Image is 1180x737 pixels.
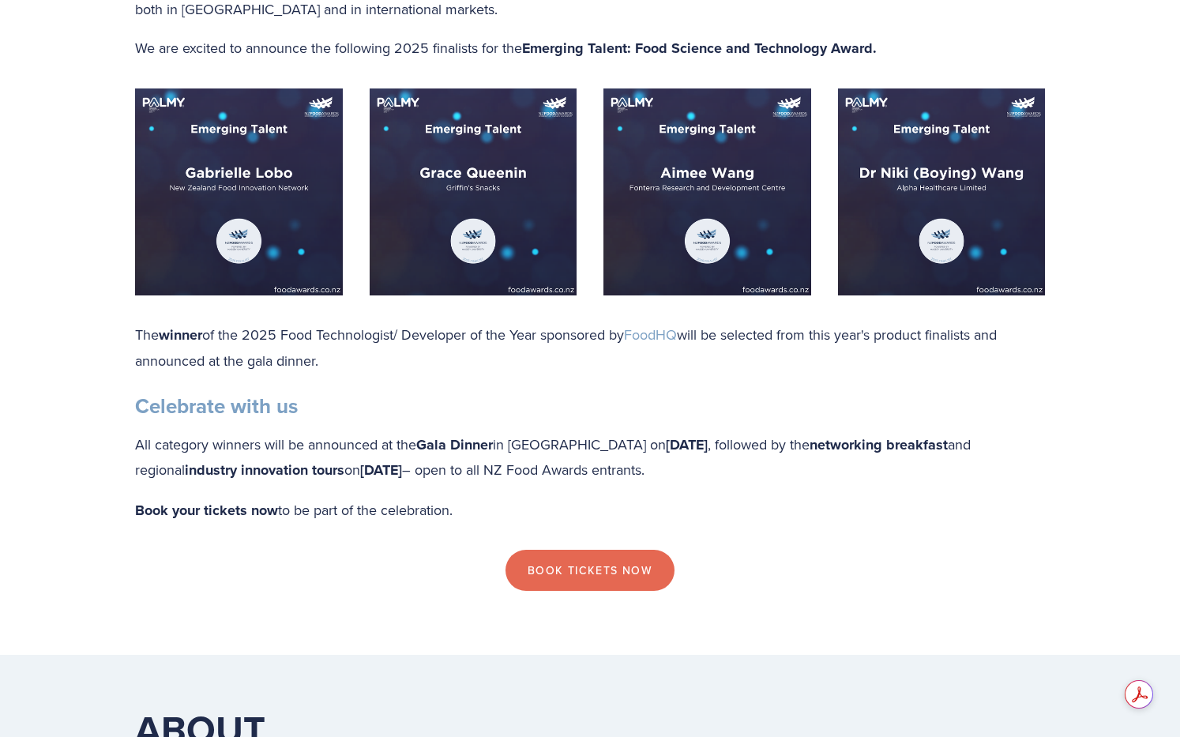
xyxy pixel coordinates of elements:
strong: [DATE] [360,460,402,480]
p: All category winners will be announced at the in [GEOGRAPHIC_DATA] on , followed by the and regio... [135,432,1045,483]
strong: Gala Dinner [416,434,493,455]
a: Book Tickets now [505,550,675,591]
strong: [DATE] [666,434,708,455]
strong: winner [159,325,202,345]
p: We are excited to announce the following 2025 finalists for the [135,36,1045,62]
a: FoodHQ [624,325,677,344]
p: to be part of the celebration. [135,498,1045,524]
strong: networking breakfast [810,434,948,455]
strong: industry innovation tours [185,460,344,480]
p: The of the 2025 Food Technologist/ Developer of the Year sponsored by will be selected from this ... [135,322,1045,373]
strong: Book your tickets now [135,500,278,521]
strong: Celebrate with us [135,391,298,421]
strong: Emerging Talent: Food Science and Technology Award. [522,38,877,58]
